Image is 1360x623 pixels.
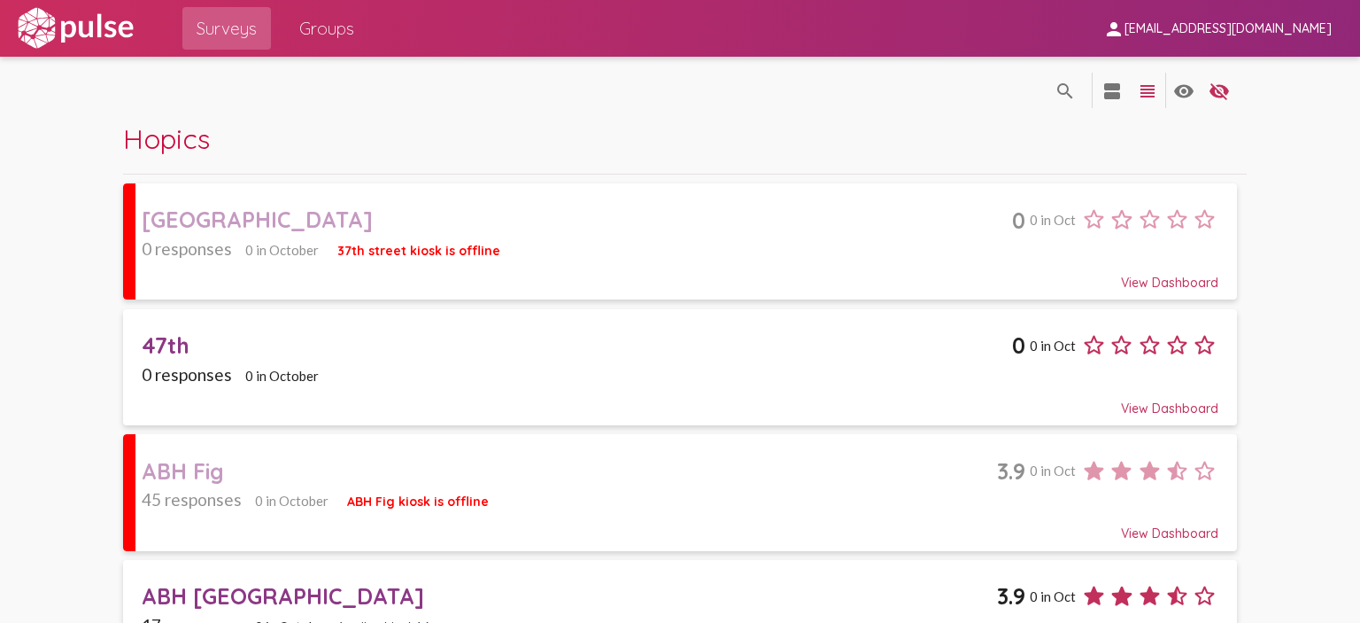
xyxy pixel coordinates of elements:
[142,259,1219,291] div: View Dashboard
[1030,212,1076,228] span: 0 in Oct
[1089,12,1346,44] button: [EMAIL_ADDRESS][DOMAIN_NAME]
[142,457,997,485] div: ABH Fig
[1202,73,1237,108] button: language
[1094,73,1130,108] button: language
[142,489,242,510] span: 45 responses
[142,238,232,259] span: 0 responses
[1055,81,1076,102] mat-icon: language
[1012,206,1025,234] span: 0
[142,510,1219,541] div: View Dashboard
[245,242,319,258] span: 0 in October
[245,368,319,384] span: 0 in October
[1030,338,1076,354] span: 0 in Oct
[1012,331,1025,359] span: 0
[1103,19,1124,40] mat-icon: person
[1173,81,1194,102] mat-icon: language
[182,7,271,50] a: Surveys
[142,331,1012,359] div: 47th
[347,494,489,510] span: ABH Fig kiosk is offline
[1130,73,1165,108] button: language
[1101,81,1123,102] mat-icon: language
[1047,73,1083,108] button: language
[123,434,1237,550] a: ABH Fig3.90 in Oct45 responses0 in OctoberABH Fig kiosk is offlineView Dashboard
[285,7,368,50] a: Groups
[142,385,1219,417] div: View Dashboard
[1137,81,1158,102] mat-icon: language
[299,12,354,44] span: Groups
[123,121,210,156] span: Hopics
[197,12,257,44] span: Surveys
[1124,21,1332,37] span: [EMAIL_ADDRESS][DOMAIN_NAME]
[1030,588,1076,604] span: 0 in Oct
[997,582,1025,610] span: 3.9
[255,493,328,509] span: 0 in October
[997,457,1025,485] span: 3.9
[123,309,1237,425] a: 47th00 in Oct0 responses0 in OctoberView Dashboard
[1166,73,1202,108] button: language
[1030,463,1076,479] span: 0 in Oct
[142,364,232,385] span: 0 responses
[123,183,1237,300] a: [GEOGRAPHIC_DATA]00 in Oct0 responses0 in October37th street kiosk is offlineView Dashboard
[1209,81,1230,102] mat-icon: language
[142,582,997,610] div: ABH [GEOGRAPHIC_DATA]
[337,243,500,259] span: 37th street kiosk is offline
[142,206,1012,233] div: [GEOGRAPHIC_DATA]
[14,6,136,51] img: white-logo.svg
